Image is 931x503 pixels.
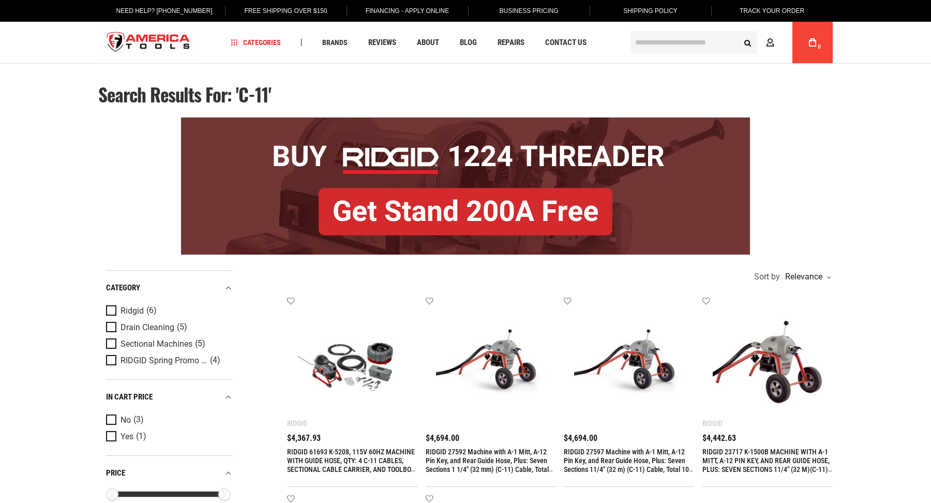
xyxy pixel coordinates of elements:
div: Ridgid [287,419,307,427]
div: category [106,281,233,295]
a: Sectional Machines (5) [106,338,230,350]
a: Drain Cleaning (5) [106,322,230,333]
a: RIDGID Spring Promo 2025 (4) [106,355,230,366]
span: Yes [121,432,133,441]
span: Contact Us [545,39,587,47]
span: Brands [322,39,348,46]
a: Brands [318,36,352,50]
span: (3) [133,416,144,424]
button: Search [738,33,757,52]
img: RIDGID 27592 Machine with A-1 Mitt, A-12 Pin Key, and Rear Guide Hose, Plus: Seven Sections 1 1/4 [436,307,546,417]
a: Reviews [364,36,401,50]
img: RIDGID 27597 Machine with A-1 Mitt, A-12 Pin Key, and Rear Guide Hose, Plus: Seven Sections 11/4 [574,307,684,417]
span: Blog [460,39,477,47]
span: RIDGID Spring Promo 2025 [121,356,207,365]
span: $4,367.93 [287,434,321,442]
div: Relevance [783,273,830,281]
div: Ridgid [702,419,723,427]
img: RIDGID 61693 K-5208, 115V 60HZ MACHINE WITH GUIDE HOSE, QTY: 4 C-11 CABLES, SECTIONAL CABLE CARRI... [297,307,408,417]
span: About [417,39,439,47]
a: Repairs [493,36,529,50]
img: BOGO: Buy RIDGID® 1224 Threader, Get Stand 200A Free! [181,117,750,255]
span: $4,442.63 [702,434,736,442]
a: Yes (1) [106,431,230,442]
a: Ridgid (6) [106,305,230,317]
span: Categories [231,39,281,46]
span: (4) [210,356,220,365]
a: RIDGID 27597 Machine with A-1 Mitt, A-12 Pin Key, and Rear Guide Hose, Plus: Seven Sections 11/4"... [564,448,694,491]
a: Contact Us [540,36,591,50]
a: About [412,36,444,50]
a: RIDGID 27592 Machine with A-1 Mitt, A-12 Pin Key, and Rear Guide Hose, Plus: Seven Sections 1 1/4... [426,448,554,491]
a: RIDGID 23717 K-1500B MACHINE WITH A-1 MITT, A-12 PIN KEY, AND REAR GUIDE HOSE, PLUS: SEVEN SECTIO... [702,448,832,491]
span: (6) [146,306,157,315]
span: Repairs [498,39,524,47]
span: Sort by [754,273,780,281]
img: America Tools [98,23,199,62]
span: $4,694.00 [426,434,459,442]
a: 0 [803,22,822,63]
a: RIDGID 61693 K-5208, 115V 60HZ MACHINE WITH GUIDE HOSE, QTY: 4 C-11 CABLES, SECTIONAL CABLE CARRI... [287,448,415,482]
span: Sectional Machines [121,339,192,349]
div: price [106,466,233,480]
a: BOGO: Buy RIDGID® 1224 Threader, Get Stand 200A Free! [181,117,750,125]
span: $4,694.00 [564,434,597,442]
span: Shipping Policy [623,7,678,14]
a: Blog [455,36,482,50]
span: No [121,416,131,425]
span: Reviews [368,39,396,47]
span: (5) [195,339,205,348]
span: Search results for: 'c-11' [98,81,271,108]
span: Ridgid [121,306,144,316]
span: (5) [177,323,187,332]
span: Drain Cleaning [121,323,174,332]
a: Categories [227,36,286,50]
div: In cart price [106,390,233,404]
a: store logo [98,23,199,62]
img: RIDGID 23717 K-1500B MACHINE WITH A-1 MITT, A-12 PIN KEY, AND REAR GUIDE HOSE, PLUS: SEVEN SECTIO... [713,307,823,417]
span: (1) [136,432,146,441]
a: No (3) [106,415,230,426]
span: 0 [818,44,821,50]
